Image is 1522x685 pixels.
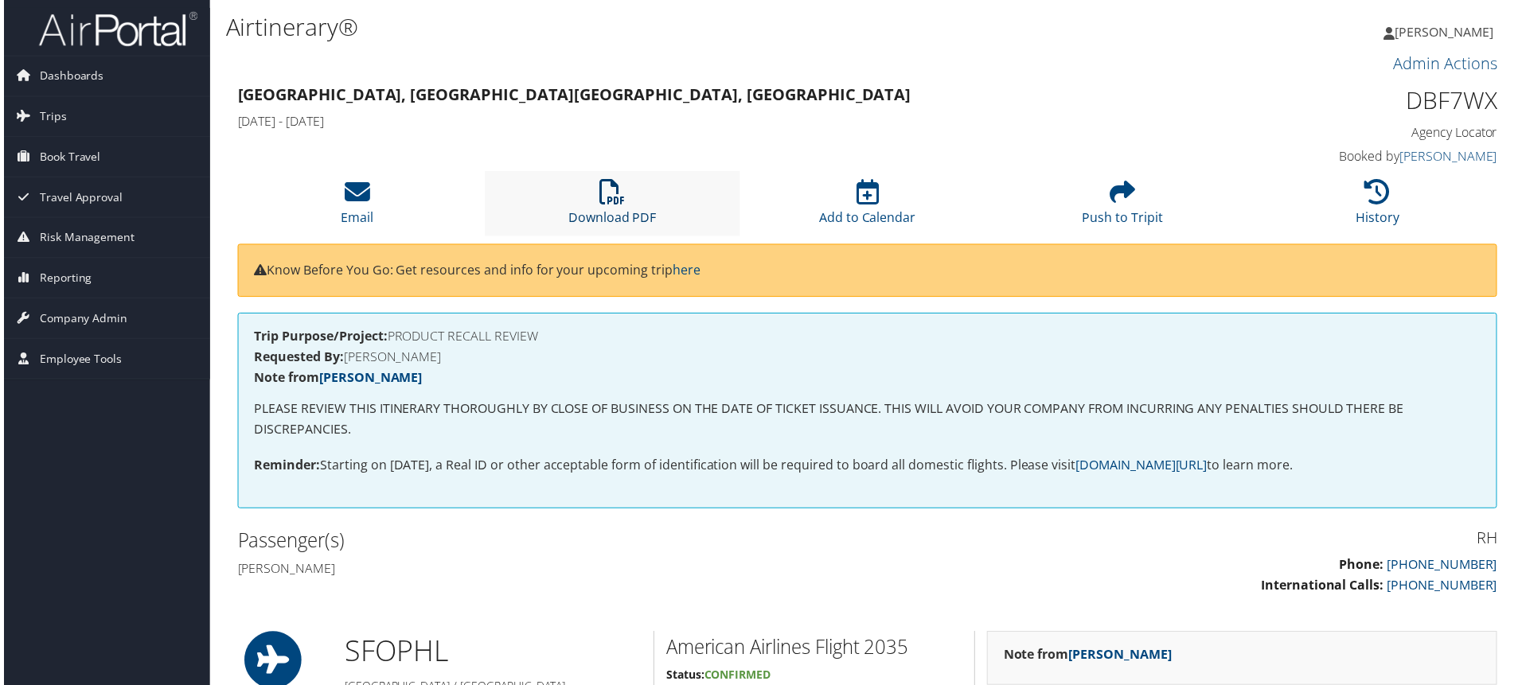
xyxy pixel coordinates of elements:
a: [PHONE_NUMBER] [1390,559,1501,576]
strong: Reminder: [252,458,318,476]
h4: [PERSON_NAME] [235,562,856,580]
a: Push to Tripit [1083,189,1165,227]
a: [DOMAIN_NAME][URL] [1077,458,1209,476]
h1: SFO PHL [342,634,641,674]
span: Trips [36,97,63,137]
a: [PERSON_NAME] [1387,8,1512,56]
span: Book Travel [36,138,97,177]
span: Risk Management [36,219,131,259]
a: [PERSON_NAME] [317,370,420,387]
h4: PRODUCT RECALL REVIEW [252,331,1484,344]
a: Admin Actions [1396,53,1501,74]
span: Reporting [36,259,88,299]
h1: DBF7WX [1202,84,1501,118]
h1: Airtinerary® [223,10,1083,44]
a: Email [339,189,372,227]
a: Add to Calendar [819,189,916,227]
p: Starting on [DATE], a Real ID or other acceptable form of identification will be required to boar... [252,457,1484,478]
strong: Trip Purpose/Project: [252,329,385,346]
img: airportal-logo.png [35,10,194,48]
h2: American Airlines Flight 2035 [665,636,963,664]
h4: [PERSON_NAME] [252,352,1484,364]
span: Travel Approval [36,178,119,218]
a: [PERSON_NAME] [1070,648,1173,666]
a: here [672,263,700,280]
p: Know Before You Go: Get resources and info for your upcoming trip [252,262,1484,282]
span: Dashboards [36,56,100,96]
h4: [DATE] - [DATE] [235,113,1178,130]
span: Employee Tools [36,341,119,380]
a: Download PDF [568,189,656,227]
a: [PERSON_NAME] [1403,148,1501,165]
h2: Passenger(s) [235,529,856,556]
strong: Phone: [1342,559,1387,576]
h4: Agency Locator [1202,124,1501,142]
span: Confirmed [704,670,771,685]
strong: Status: [665,670,704,685]
strong: [GEOGRAPHIC_DATA], [GEOGRAPHIC_DATA] [GEOGRAPHIC_DATA], [GEOGRAPHIC_DATA] [235,84,911,106]
h3: RH [880,529,1501,551]
strong: International Calls: [1263,579,1387,597]
p: PLEASE REVIEW THIS ITINERARY THOROUGHLY BY CLOSE OF BUSINESS ON THE DATE OF TICKET ISSUANCE. THIS... [252,401,1484,442]
a: [PHONE_NUMBER] [1390,579,1501,597]
span: Company Admin [36,300,124,340]
strong: Requested By: [252,349,341,367]
h4: Booked by [1202,148,1501,165]
strong: Note from [1005,648,1173,666]
span: [PERSON_NAME] [1398,23,1497,41]
a: History [1359,189,1403,227]
strong: Note from [252,370,420,387]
